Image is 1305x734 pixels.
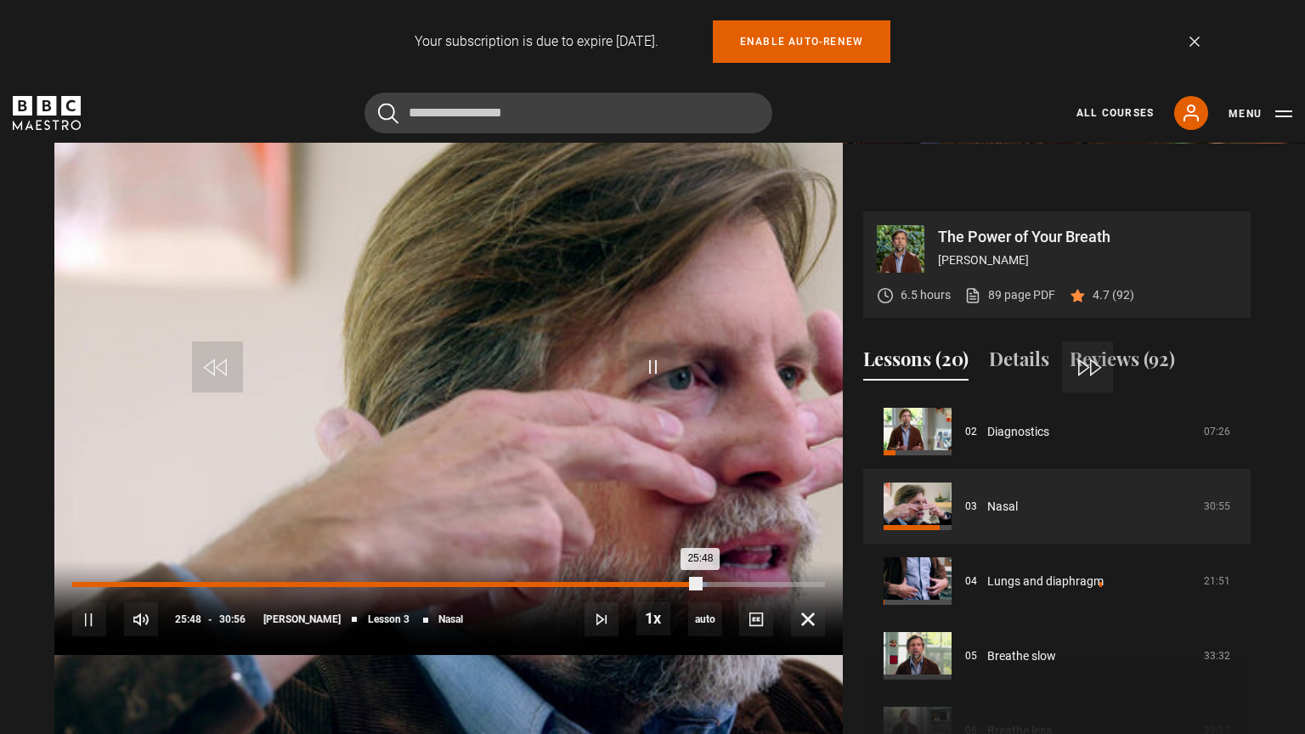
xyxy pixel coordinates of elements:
p: [PERSON_NAME] [938,251,1237,269]
input: Search [364,93,772,133]
a: Diagnostics [987,423,1049,441]
span: Lesson 3 [368,614,410,624]
a: 89 page PDF [964,286,1055,304]
p: The Power of Your Breath [938,229,1237,245]
button: Toggle navigation [1229,105,1292,122]
p: Your subscription is due to expire [DATE]. [415,31,658,52]
button: Next Lesson [585,602,619,636]
button: Fullscreen [791,602,825,636]
span: [PERSON_NAME] [263,614,341,624]
p: 4.7 (92) [1093,286,1134,304]
button: Playback Rate [636,601,670,635]
a: All Courses [1076,105,1154,121]
button: Mute [124,602,158,636]
a: Breathe slow [987,647,1056,665]
svg: BBC Maestro [13,96,81,130]
span: 25:48 [175,604,201,635]
video-js: Video Player [54,212,843,655]
p: 6.5 hours [901,286,951,304]
div: Progress Bar [72,582,825,587]
a: Enable auto-renew [713,20,890,63]
button: Reviews (92) [1070,345,1175,381]
div: Current quality: 360p [688,602,722,636]
a: Nasal [987,498,1018,516]
a: Lungs and diaphragm [987,573,1104,590]
button: Details [989,345,1049,381]
span: 30:56 [219,604,246,635]
span: auto [688,602,722,636]
button: Lessons (20) [863,345,969,381]
span: Nasal [438,614,463,624]
button: Pause [72,602,106,636]
button: Submit the search query [378,103,398,124]
span: - [208,613,212,625]
button: Captions [739,602,773,636]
